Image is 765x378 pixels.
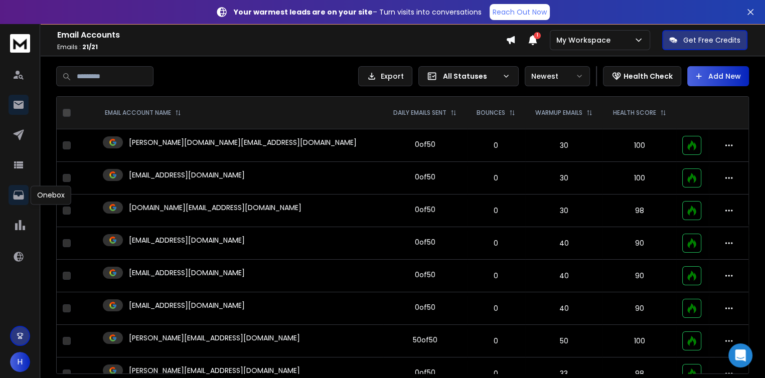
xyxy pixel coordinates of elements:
span: 1 [534,32,541,39]
p: 0 [473,271,519,281]
p: My Workspace [556,35,615,45]
td: 30 [525,162,603,195]
p: DAILY EMAILS SENT [393,109,446,117]
div: Onebox [31,185,71,205]
h1: Email Accounts [57,29,506,41]
td: 40 [525,227,603,260]
div: 0 of 50 [415,172,435,182]
td: 90 [602,227,676,260]
button: H [10,352,30,372]
div: 0 of 50 [415,139,435,149]
td: 50 [525,325,603,357]
div: 0 of 50 [415,205,435,215]
div: Open Intercom Messenger [728,343,752,367]
p: Reach Out Now [493,7,547,17]
p: Health Check [624,71,673,81]
td: 30 [525,195,603,227]
p: [PERSON_NAME][EMAIL_ADDRESS][DOMAIN_NAME] [129,333,300,343]
p: Emails : [57,43,506,51]
button: Health Check [603,66,681,86]
span: 21 / 21 [82,43,98,51]
p: [EMAIL_ADDRESS][DOMAIN_NAME] [129,170,245,180]
td: 90 [602,292,676,325]
p: 0 [473,173,519,183]
td: 100 [602,129,676,162]
td: 90 [602,260,676,292]
p: 0 [473,336,519,346]
button: Newest [525,66,590,86]
div: 0 of 50 [415,237,435,247]
p: 0 [473,206,519,216]
button: Export [358,66,412,86]
div: 0 of 50 [415,270,435,280]
div: 0 of 50 [415,367,435,377]
td: 40 [525,292,603,325]
div: EMAIL ACCOUNT NAME [105,109,181,117]
img: logo [10,34,30,53]
td: 98 [602,195,676,227]
td: 40 [525,260,603,292]
button: Add New [687,66,749,86]
p: HEALTH SCORE [613,109,656,117]
p: WARMUP EMAILS [535,109,582,117]
a: Reach Out Now [490,4,550,20]
strong: Your warmest leads are on your site [234,7,373,17]
p: 0 [473,140,519,150]
p: [DOMAIN_NAME][EMAIL_ADDRESS][DOMAIN_NAME] [129,203,301,213]
p: [PERSON_NAME][EMAIL_ADDRESS][DOMAIN_NAME] [129,365,300,375]
td: 30 [525,129,603,162]
div: 0 of 50 [415,302,435,312]
p: [EMAIL_ADDRESS][DOMAIN_NAME] [129,268,245,278]
td: 100 [602,325,676,357]
p: [EMAIL_ADDRESS][DOMAIN_NAME] [129,235,245,245]
button: Get Free Credits [662,30,747,50]
div: 50 of 50 [413,335,437,345]
p: 0 [473,303,519,313]
td: 100 [602,162,676,195]
p: Get Free Credits [683,35,740,45]
p: 0 [473,238,519,248]
p: BOUNCES [477,109,505,117]
p: [PERSON_NAME][DOMAIN_NAME][EMAIL_ADDRESS][DOMAIN_NAME] [129,137,357,147]
p: All Statuses [443,71,498,81]
p: [EMAIL_ADDRESS][DOMAIN_NAME] [129,300,245,310]
p: – Turn visits into conversations [234,7,482,17]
